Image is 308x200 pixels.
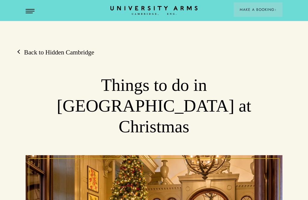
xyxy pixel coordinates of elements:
[18,48,94,57] a: Back to Hidden Cambridge
[110,6,198,15] a: Home
[51,75,257,137] h1: Things to do in [GEOGRAPHIC_DATA] at Christmas
[240,7,276,12] span: Make a Booking
[26,9,35,14] button: Open Menu
[274,9,276,11] img: Arrow icon
[234,2,282,17] button: Make a BookingArrow icon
